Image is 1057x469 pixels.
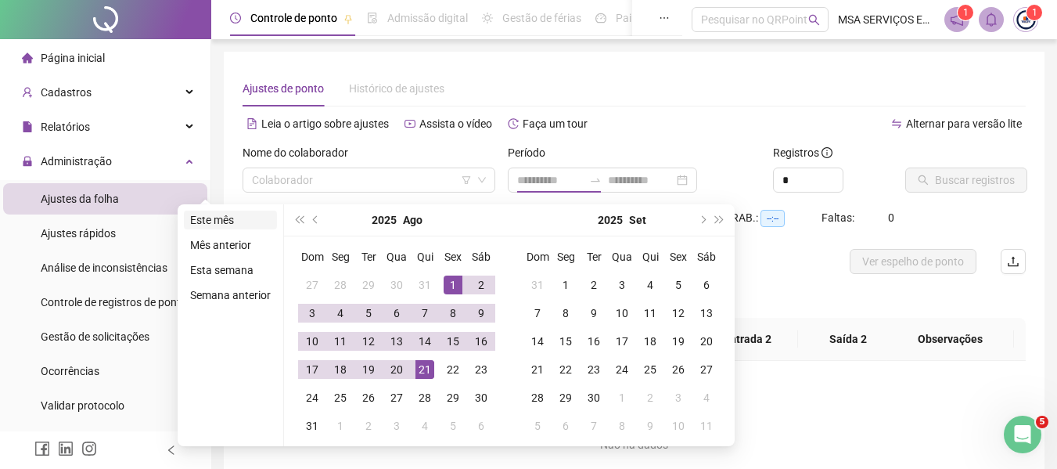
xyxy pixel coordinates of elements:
[598,204,623,236] button: year panel
[411,355,439,384] td: 2025-08-21
[444,276,462,294] div: 1
[523,299,552,327] td: 2025-09-07
[641,360,660,379] div: 25
[888,211,894,224] span: 0
[850,249,976,274] button: Ver espelho de ponto
[556,276,575,294] div: 1
[246,118,257,129] span: file-text
[584,417,603,435] div: 7
[697,304,716,323] div: 13
[613,276,631,294] div: 3
[528,417,547,435] div: 5
[383,384,411,412] td: 2025-08-27
[403,204,422,236] button: month panel
[41,262,167,274] span: Análise de inconsistências
[467,299,495,327] td: 2025-08-09
[439,299,467,327] td: 2025-08-08
[303,360,322,379] div: 17
[508,144,555,161] label: Período
[58,441,74,456] span: linkedin
[906,117,1022,130] span: Alternar para versão lite
[415,332,434,351] div: 14
[41,121,90,133] span: Relatórios
[528,304,547,323] div: 7
[613,304,631,323] div: 10
[556,360,575,379] div: 22
[303,304,322,323] div: 3
[899,330,1001,348] span: Observações
[697,388,716,407] div: 4
[523,271,552,299] td: 2025-08-31
[467,384,495,412] td: 2025-08-30
[359,360,378,379] div: 19
[298,355,326,384] td: 2025-08-17
[692,299,721,327] td: 2025-09-13
[387,417,406,435] div: 3
[608,271,636,299] td: 2025-09-03
[326,355,354,384] td: 2025-08-18
[669,388,688,407] div: 3
[697,417,716,435] div: 11
[166,445,177,456] span: left
[608,412,636,440] td: 2025-10-08
[641,417,660,435] div: 9
[886,318,1014,361] th: Observações
[383,243,411,271] th: Qua
[773,144,832,161] span: Registros
[439,243,467,271] th: Sex
[298,271,326,299] td: 2025-07-27
[508,118,519,129] span: history
[629,204,646,236] button: month panel
[359,276,378,294] div: 29
[467,355,495,384] td: 2025-08-23
[692,327,721,355] td: 2025-09-20
[184,236,277,254] li: Mês anterior
[984,13,998,27] span: bell
[354,327,383,355] td: 2025-08-12
[387,332,406,351] div: 13
[439,412,467,440] td: 2025-09-05
[298,243,326,271] th: Dom
[415,388,434,407] div: 28
[552,271,580,299] td: 2025-09-01
[891,118,902,129] span: swap
[616,12,677,24] span: Painel do DP
[584,304,603,323] div: 9
[958,5,973,20] sup: 1
[326,243,354,271] th: Seg
[482,13,493,23] span: sun
[467,271,495,299] td: 2025-08-02
[760,210,785,227] span: --:--
[664,271,692,299] td: 2025-09-05
[669,332,688,351] div: 19
[636,355,664,384] td: 2025-09-25
[822,147,832,158] span: info-circle
[359,388,378,407] div: 26
[556,304,575,323] div: 8
[692,355,721,384] td: 2025-09-27
[584,276,603,294] div: 2
[411,243,439,271] th: Qui
[439,384,467,412] td: 2025-08-29
[580,327,608,355] td: 2025-09-16
[419,117,492,130] span: Assista o vídeo
[331,360,350,379] div: 18
[467,243,495,271] th: Sáb
[184,261,277,280] li: Esta semana
[411,299,439,327] td: 2025-08-07
[415,417,434,435] div: 4
[692,384,721,412] td: 2025-10-04
[613,388,631,407] div: 1
[331,332,350,351] div: 11
[608,384,636,412] td: 2025-10-01
[613,360,631,379] div: 24
[584,332,603,351] div: 16
[331,304,350,323] div: 4
[963,7,969,18] span: 1
[528,360,547,379] div: 21
[580,412,608,440] td: 2025-10-07
[34,441,50,456] span: facebook
[523,243,552,271] th: Dom
[230,13,241,23] span: clock-circle
[1007,255,1019,268] span: upload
